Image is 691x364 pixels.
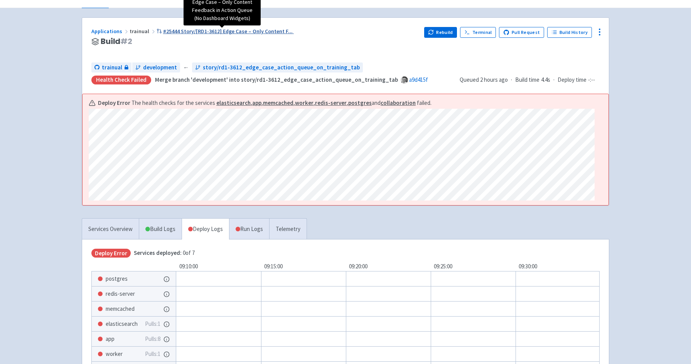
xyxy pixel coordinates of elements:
span: Deploy time [558,76,587,84]
span: Pulls: 8 [145,335,160,344]
a: memcached [263,99,293,106]
span: Pulls: 1 [145,350,160,359]
div: 09:15:00 [261,262,346,271]
strong: Merge branch 'development' into story/rd1-3612_edge_case_action_queue_on_training_tab [155,76,398,83]
a: story/rd1-3612_edge_case_action_queue_on_training_tab [192,62,363,73]
div: Health check failed [91,76,151,84]
span: elasticsearch [106,320,138,329]
span: Queued [460,76,508,83]
span: #25444 Story/[RD1-3612] Edge Case – Only Content F ... [163,28,293,35]
a: redis-server [315,99,347,106]
a: development [132,62,180,73]
button: Rebuild [424,27,457,38]
a: Terminal [460,27,496,38]
span: # 2 [120,36,132,47]
span: Build time [515,76,539,84]
span: Pulls: 1 [145,320,160,329]
a: #25444 Story/[RD1-3612] Edge Case – Only Content F... [157,28,294,35]
span: app [106,335,115,344]
a: Deploy Logs [182,219,229,240]
a: Build History [547,27,592,38]
span: ← [183,63,189,72]
span: 0 of 7 [134,249,195,258]
a: Run Logs [229,219,269,240]
time: 2 hours ago [480,76,508,83]
a: Build Logs [139,219,182,240]
span: development [143,63,177,72]
span: Build [101,37,132,46]
span: Services deployed: [134,249,182,256]
a: a9d415f [409,76,428,83]
a: collaboration [381,99,416,106]
a: Telemetry [269,219,307,240]
span: 4.4s [541,76,550,84]
b: Deploy Error [98,99,130,108]
div: 09:30:00 [516,262,600,271]
div: 09:10:00 [176,262,261,271]
a: worker [295,99,313,106]
span: -:-- [588,76,595,84]
span: worker [106,350,123,359]
span: trainual [102,63,122,72]
span: The health checks for the services , , , , , and failed. [131,99,431,108]
span: redis-server [106,290,135,298]
a: Services Overview [82,219,139,240]
span: story/rd1-3612_edge_case_action_queue_on_training_tab [203,63,360,72]
a: postgres [348,99,372,106]
a: trainual [91,62,131,73]
div: · · [460,76,600,84]
span: trainual [130,28,157,35]
a: Applications [91,28,130,35]
span: postgres [106,275,128,283]
a: elasticsearch [216,99,251,106]
div: 09:25:00 [431,262,516,271]
span: memcached [106,305,135,313]
span: Deploy Error [91,249,131,258]
a: app [252,99,261,106]
a: Pull Request [499,27,544,38]
div: 09:20:00 [346,262,431,271]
